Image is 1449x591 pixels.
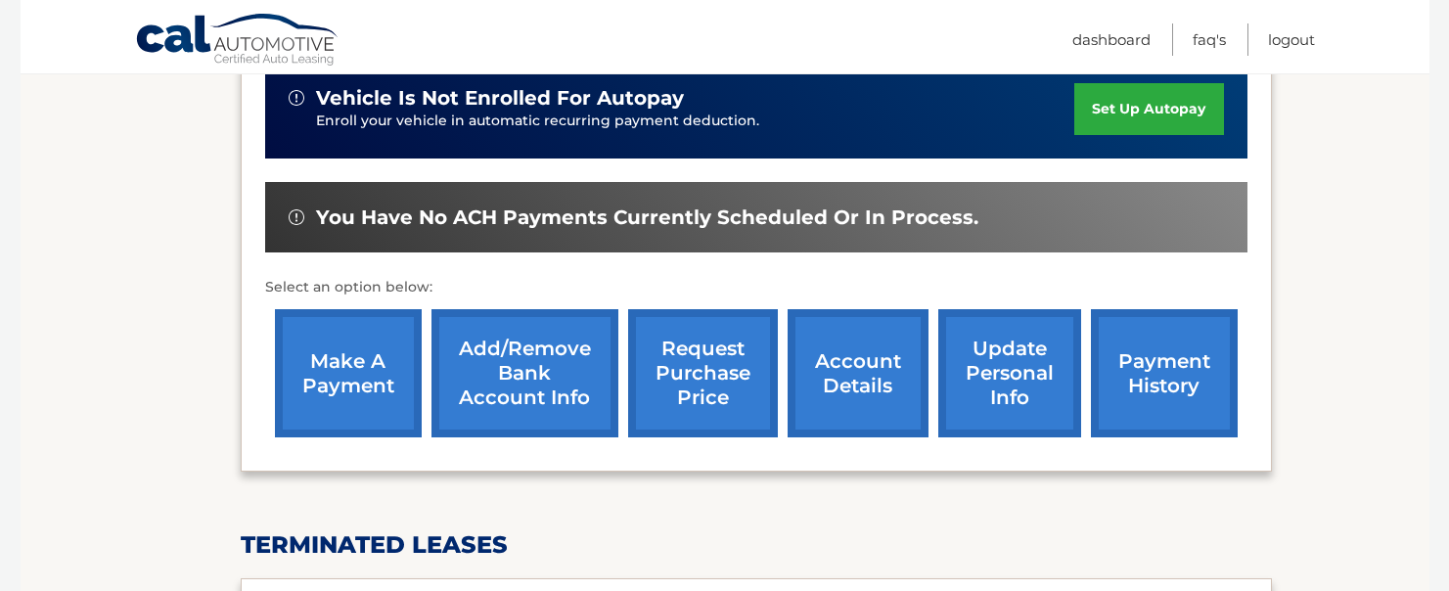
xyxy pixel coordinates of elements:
[289,90,304,106] img: alert-white.svg
[938,309,1081,437] a: update personal info
[289,209,304,225] img: alert-white.svg
[1074,83,1223,135] a: set up autopay
[1193,23,1226,56] a: FAQ's
[431,309,618,437] a: Add/Remove bank account info
[316,111,1075,132] p: Enroll your vehicle in automatic recurring payment deduction.
[1072,23,1151,56] a: Dashboard
[241,530,1272,560] h2: terminated leases
[788,309,928,437] a: account details
[316,86,684,111] span: vehicle is not enrolled for autopay
[265,276,1247,299] p: Select an option below:
[275,309,422,437] a: make a payment
[135,13,340,69] a: Cal Automotive
[316,205,978,230] span: You have no ACH payments currently scheduled or in process.
[1091,309,1238,437] a: payment history
[628,309,778,437] a: request purchase price
[1268,23,1315,56] a: Logout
